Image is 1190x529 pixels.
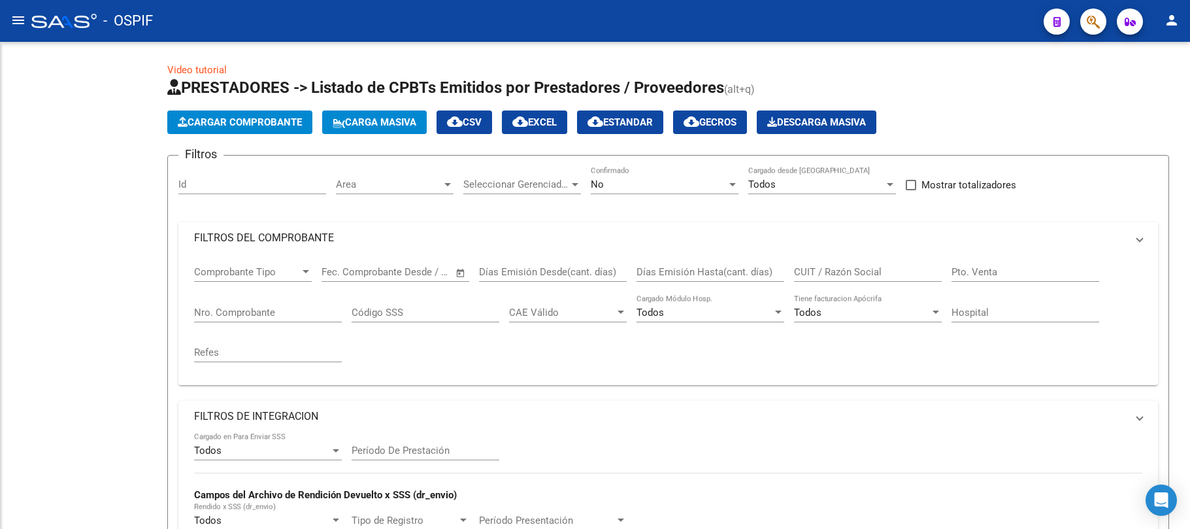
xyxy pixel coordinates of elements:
[724,83,755,95] span: (alt+q)
[333,116,416,128] span: Carga Masiva
[386,266,450,278] input: Fecha fin
[167,78,724,97] span: PRESTADORES -> Listado de CPBTs Emitidos por Prestadores / Proveedores
[352,515,457,526] span: Tipo de Registro
[636,307,664,318] span: Todos
[194,266,300,278] span: Comprobante Tipo
[591,179,604,190] span: No
[194,231,1127,245] mat-panel-title: FILTROS DEL COMPROBANTE
[194,515,222,526] span: Todos
[437,111,492,134] button: CSV
[194,489,457,501] strong: Campos del Archivo de Rendición Devuelto x SSS (dr_envio)
[684,114,699,129] mat-icon: cloud_download
[512,116,557,128] span: EXCEL
[757,111,876,134] button: Descarga Masiva
[1164,12,1180,28] mat-icon: person
[512,114,528,129] mat-icon: cloud_download
[502,111,567,134] button: EXCEL
[1146,485,1177,516] div: Open Intercom Messenger
[178,401,1158,432] mat-expansion-panel-header: FILTROS DE INTEGRACION
[748,179,776,190] span: Todos
[178,254,1158,385] div: FILTROS DEL COMPROBANTE
[587,114,603,129] mat-icon: cloud_download
[167,111,312,134] button: Cargar Comprobante
[322,111,427,134] button: Carga Masiva
[509,307,615,318] span: CAE Válido
[103,7,153,35] span: - OSPIF
[167,64,227,76] a: Video tutorial
[178,116,302,128] span: Cargar Comprobante
[322,266,374,278] input: Fecha inicio
[684,116,736,128] span: Gecros
[10,12,26,28] mat-icon: menu
[454,265,469,281] button: Open calendar
[673,111,747,134] button: Gecros
[757,111,876,134] app-download-masive: Descarga masiva de comprobantes (adjuntos)
[178,222,1158,254] mat-expansion-panel-header: FILTROS DEL COMPROBANTE
[447,114,463,129] mat-icon: cloud_download
[178,145,223,163] h3: Filtros
[921,177,1016,193] span: Mostrar totalizadores
[479,515,615,526] span: Período Presentación
[463,179,569,190] span: Seleccionar Gerenciador
[194,409,1127,424] mat-panel-title: FILTROS DE INTEGRACION
[577,111,663,134] button: Estandar
[794,307,821,318] span: Todos
[587,116,653,128] span: Estandar
[194,445,222,456] span: Todos
[336,179,442,190] span: Area
[447,116,482,128] span: CSV
[767,116,866,128] span: Descarga Masiva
